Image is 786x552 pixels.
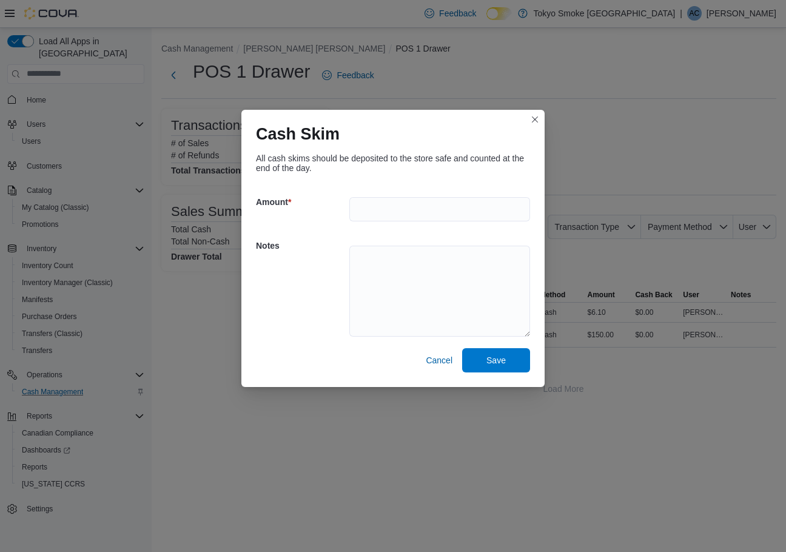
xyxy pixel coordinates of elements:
span: Cancel [426,354,452,366]
button: Closes this modal window [528,112,542,127]
div: All cash skims should be deposited to the store safe and counted at the end of the day. [256,153,530,173]
h5: Notes [256,234,347,258]
h1: Cash Skim [256,124,340,144]
button: Save [462,348,530,372]
h5: Amount [256,190,347,214]
button: Cancel [421,348,457,372]
span: Save [486,354,506,366]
